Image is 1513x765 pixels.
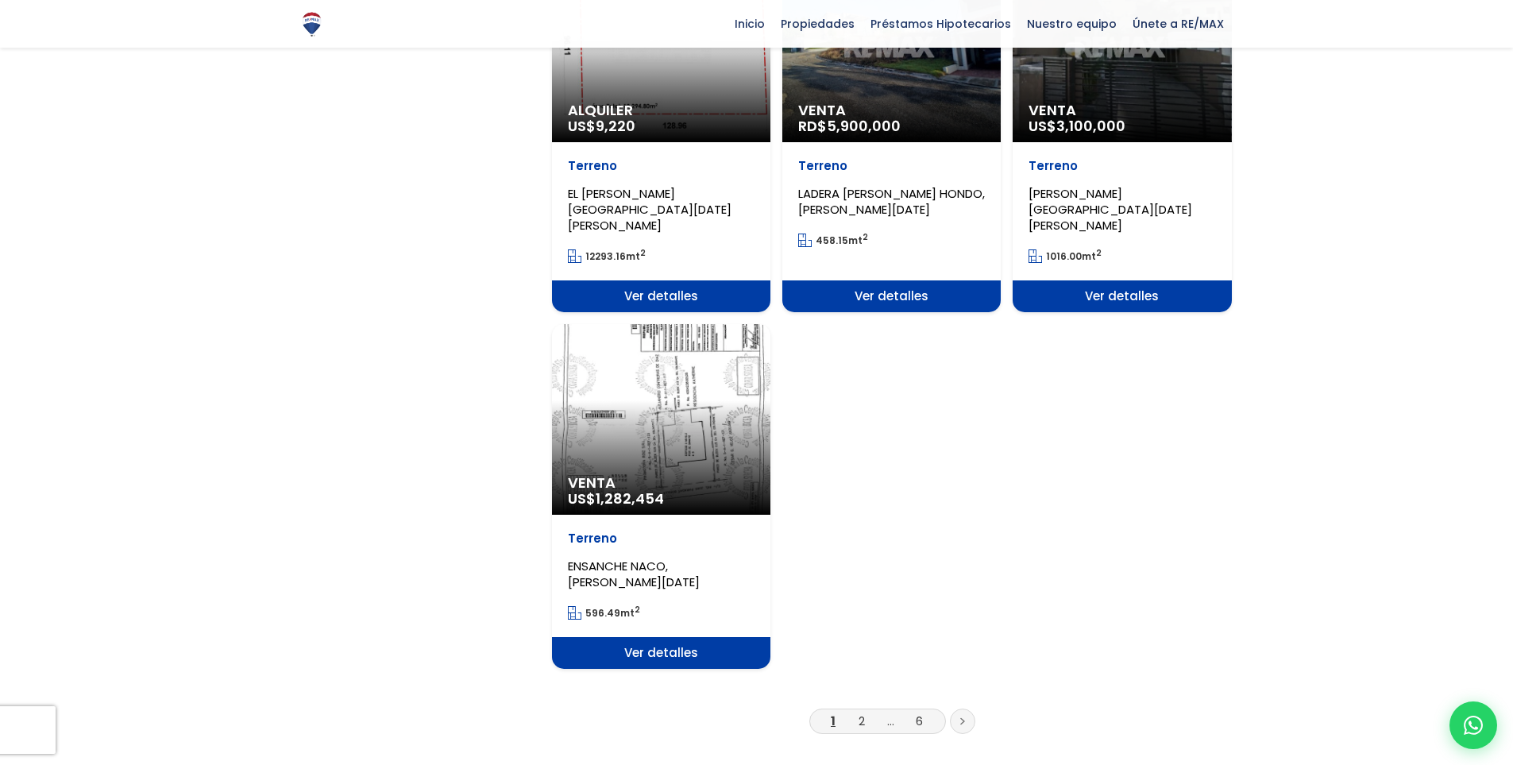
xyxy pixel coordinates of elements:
[585,606,620,620] span: 596.49
[568,558,700,590] span: ENSANCHE NACO, [PERSON_NAME][DATE]
[1029,116,1125,136] span: US$
[568,606,640,620] span: mt
[887,713,894,729] a: ...
[640,247,646,259] sup: 2
[568,158,755,174] p: Terreno
[863,12,1019,36] span: Préstamos Hipotecarios
[816,234,848,247] span: 458.15
[298,10,326,38] img: Logo de REMAX
[798,102,985,118] span: Venta
[798,158,985,174] p: Terreno
[827,116,901,136] span: 5,900,000
[1019,12,1125,36] span: Nuestro equipo
[798,185,985,218] span: LADERA [PERSON_NAME] HONDO, [PERSON_NAME][DATE]
[596,489,664,508] span: 1,282,454
[798,234,868,247] span: mt
[1056,116,1125,136] span: 3,100,000
[1125,12,1232,36] span: Únete a RE/MAX
[1096,247,1102,259] sup: 2
[568,116,635,136] span: US$
[727,12,773,36] span: Inicio
[1029,249,1102,263] span: mt
[552,637,770,669] span: Ver detalles
[1013,280,1231,312] span: Ver detalles
[1046,249,1082,263] span: 1016.00
[568,102,755,118] span: Alquiler
[773,12,863,36] span: Propiedades
[568,531,755,547] p: Terreno
[1029,185,1192,234] span: [PERSON_NAME][GEOGRAPHIC_DATA][DATE][PERSON_NAME]
[1029,102,1215,118] span: Venta
[859,713,865,729] a: 2
[596,116,635,136] span: 9,220
[585,249,626,263] span: 12293.16
[1029,158,1215,174] p: Terreno
[782,280,1001,312] span: Ver detalles
[568,185,731,234] span: EL [PERSON_NAME][GEOGRAPHIC_DATA][DATE][PERSON_NAME]
[552,280,770,312] span: Ver detalles
[916,713,923,729] a: 6
[568,475,755,491] span: Venta
[568,249,646,263] span: mt
[635,604,640,616] sup: 2
[568,489,664,508] span: US$
[552,324,770,669] a: Venta US$1,282,454 Terreno ENSANCHE NACO, [PERSON_NAME][DATE] 596.49mt2 Ver detalles
[831,713,836,729] a: 1
[863,231,868,243] sup: 2
[798,116,901,136] span: RD$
